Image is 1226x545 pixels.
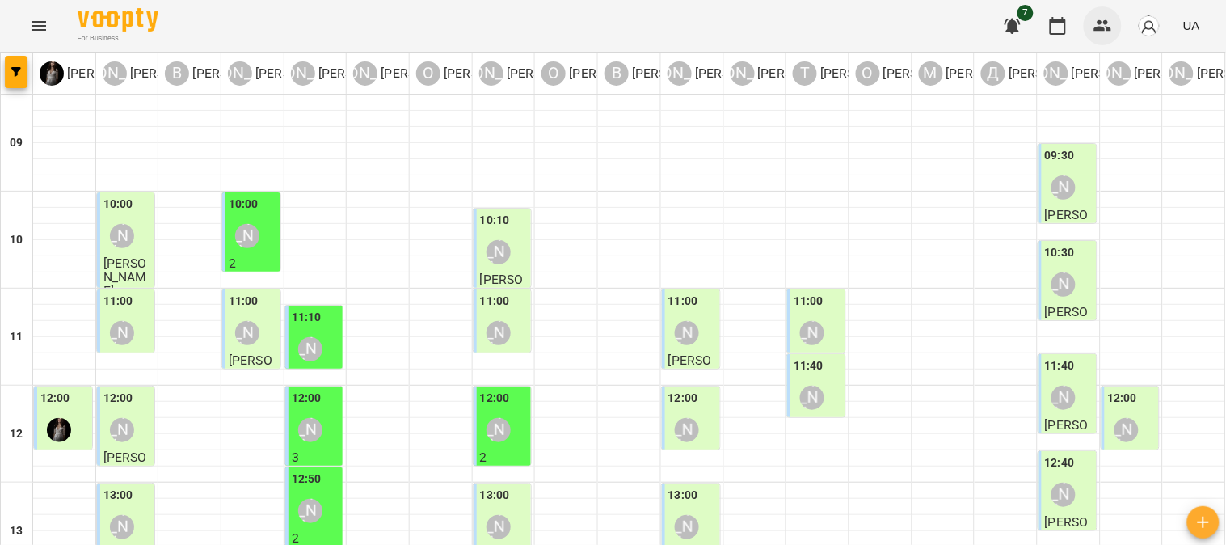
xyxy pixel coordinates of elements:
label: 11:00 [229,293,259,311]
span: [PERSON_NAME] [1045,304,1089,348]
div: Д [981,61,1005,86]
a: В [PERSON_NAME] [605,61,730,86]
button: UA [1177,11,1207,40]
div: Віолета Островська [605,61,730,86]
img: Олена Данюк [47,418,71,442]
p: [PERSON_NAME] [692,64,793,83]
label: 13:00 [480,487,510,505]
div: Оксана Козаченко [541,61,667,86]
div: Юлія Герасимова [228,61,353,86]
img: О [40,61,64,86]
span: UA [1183,17,1200,34]
label: 11:00 [103,293,133,311]
div: Аліна Смоляр [298,418,322,442]
div: Тетяна Гергало [793,61,918,86]
div: Анна Стужук [479,61,605,86]
div: О [856,61,880,86]
a: [PERSON_NAME] [PERSON_NAME] [668,61,793,86]
label: 12:00 [668,390,698,408]
label: 12:50 [292,471,322,488]
a: М [PERSON_NAME] [919,61,1044,86]
a: В [PERSON_NAME] [165,61,290,86]
p: [PERSON_NAME] [1005,64,1106,83]
div: Ліза Науменко [675,418,699,442]
div: [PERSON_NAME] [731,61,755,86]
div: Ліза Науменко [675,321,699,345]
p: [PERSON_NAME] [315,64,416,83]
div: Юлія Капітан [1051,175,1076,200]
div: Юлія Капітан [1051,272,1076,297]
p: [PERSON_NAME]/Сівковська [480,465,529,521]
img: avatar_s.png [1138,15,1161,37]
div: О [541,61,566,86]
h6: 12 [10,425,23,443]
a: [PERSON_NAME] [PERSON_NAME] [1044,61,1169,86]
div: [PERSON_NAME] [668,61,692,86]
img: Voopty Logo [78,8,158,32]
div: Ліза Науменко [668,61,793,86]
p: [PERSON_NAME] [755,64,856,83]
div: [PERSON_NAME] [479,61,503,86]
span: [PERSON_NAME] [668,353,712,396]
p: [PERSON_NAME] [503,64,605,83]
div: Аліна Смоляр [291,61,416,86]
span: [PERSON_NAME] [480,272,524,315]
label: 10:10 [480,212,510,230]
label: 10:30 [1045,244,1075,262]
a: [PERSON_NAME] [PERSON_NAME] [479,61,605,86]
a: О [PERSON_NAME] [40,61,165,86]
label: 11:00 [668,293,698,311]
div: Юлія Герасимова [235,321,259,345]
p: [PERSON_NAME] [252,64,353,83]
span: [PERSON_NAME] [103,353,147,396]
p: [PERSON_NAME] [377,64,478,83]
p: [PERSON_NAME] [189,64,290,83]
p: [PERSON_NAME] [943,64,1044,83]
div: Ліза Науменко [675,515,699,539]
a: Д [PERSON_NAME] [981,61,1106,86]
div: В [605,61,629,86]
div: Юлія Капітан [1051,386,1076,410]
a: [PERSON_NAME] [PERSON_NAME] [291,61,416,86]
label: 11:40 [1045,357,1075,375]
span: [PERSON_NAME] [794,353,837,396]
div: Юлія Герасимова [235,224,259,248]
div: Аліна Смоляр [298,337,322,361]
a: [PERSON_NAME] [PERSON_NAME] [228,61,353,86]
div: Лілія Ямчинська [110,224,134,248]
p: [PERSON_NAME] [1068,64,1169,83]
p: 2 [292,531,340,545]
div: Олена Симулик [416,61,541,86]
a: О [PERSON_NAME] [416,61,541,86]
h6: 10 [10,231,23,249]
span: For Business [78,33,158,44]
div: Діана Сорока [981,61,1106,86]
span: [PERSON_NAME] [1108,450,1152,493]
span: [PERSON_NAME] [103,450,147,493]
a: Т [PERSON_NAME] [793,61,918,86]
span: [PERSON_NAME] [480,353,524,396]
span: [PERSON_NAME] [1045,417,1089,461]
div: [PERSON_NAME] [1107,61,1131,86]
div: Тетяна Гергало [800,386,824,410]
a: О [PERSON_NAME] [541,61,667,86]
p: [PERSON_NAME] [64,64,165,83]
div: О [416,61,440,86]
p: [PERSON_NAME] [629,64,730,83]
div: Анна Стужук [487,321,511,345]
div: Тетяна Гергало [800,321,824,345]
label: 12:00 [1108,390,1138,408]
span: [PERSON_NAME] [103,256,147,299]
h6: 11 [10,328,23,346]
span: [PERSON_NAME] [668,450,712,493]
label: 11:00 [794,293,824,311]
div: Оксана Горпиніч [856,61,981,86]
h6: 13 [10,522,23,540]
div: Анна Стужук [487,240,511,264]
div: Лілія Ямчинська [103,61,228,86]
div: Анна Стужук [487,515,511,539]
div: Аліна Смоляр [298,499,322,523]
span: [PERSON_NAME] [794,417,837,461]
div: Марина Хлань [919,61,1044,86]
label: 12:40 [1045,454,1075,472]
